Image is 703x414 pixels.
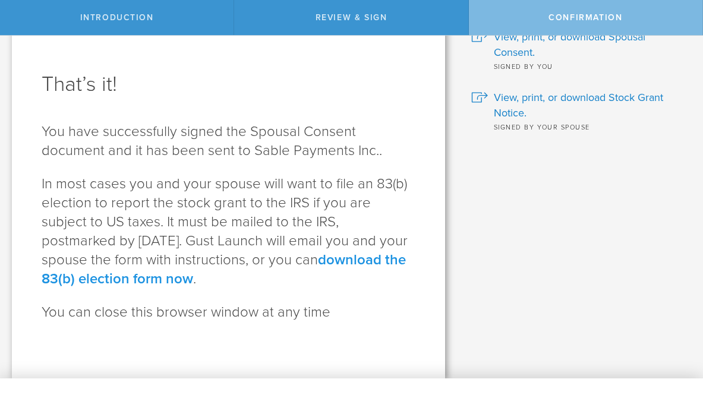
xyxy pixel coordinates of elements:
span: Review & Sign [316,12,387,23]
p: In most cases you and your spouse will want to file an 83(b) election to report the stock grant t... [42,175,415,289]
div: Signed by you [471,60,685,72]
span: View, print, or download Spousal Consent. [494,29,685,60]
span: View, print, or download Stock Grant Notice. [494,90,685,121]
span: Confirmation [548,12,622,23]
div: Signed by your spouse [471,121,685,132]
span: Introduction [80,12,154,23]
h1: That’s it! [42,70,415,99]
p: You have successfully signed the Spousal Consent document and it has been sent to Sable Payments ... [42,122,415,160]
p: You can close this browser window at any time [42,303,415,322]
